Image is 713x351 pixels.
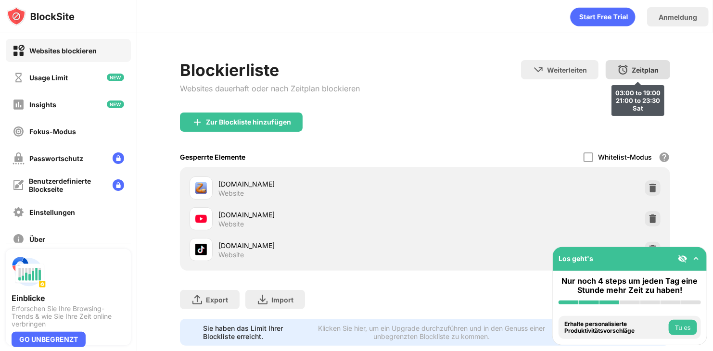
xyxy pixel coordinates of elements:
[180,153,245,161] div: Gesperrte Elemente
[29,177,105,193] div: Benutzerdefinierte Blockseite
[678,254,688,263] img: eye-not-visible.svg
[195,244,207,255] img: favicons
[13,206,25,218] img: settings-off.svg
[12,332,86,347] div: GO UNBEGRENZT
[218,189,244,198] div: Website
[218,220,244,228] div: Website
[309,324,554,340] div: Klicken Sie hier, um ein Upgrade durchzuführen und in den Genuss einer unbegrenzten Blockliste zu...
[570,7,636,26] div: animation
[218,251,244,259] div: Website
[195,182,207,194] img: favicons
[195,213,207,225] img: favicons
[13,179,24,191] img: customize-block-page-off.svg
[12,305,125,328] div: Erforschen Sie Ihre Browsing-Trends & wie Sie Ihre Zeit online verbringen
[615,104,661,112] div: Sat
[113,152,124,164] img: lock-menu.svg
[218,179,425,189] div: [DOMAIN_NAME]
[12,255,46,289] img: push-insights.svg
[180,60,360,80] div: Blockierliste
[13,233,25,245] img: about-off.svg
[218,240,425,251] div: [DOMAIN_NAME]
[564,321,666,335] div: Erhalte personalisierte Produktivitätsvorschläge
[29,100,56,109] div: Insights
[113,179,124,191] img: lock-menu.svg
[107,74,124,81] img: new-icon.svg
[29,154,83,163] div: Passwortschutz
[13,152,25,164] img: password-protection-off.svg
[206,296,228,304] div: Export
[271,296,293,304] div: Import
[29,127,76,136] div: Fokus-Modus
[13,99,25,111] img: insights-off.svg
[7,7,75,26] img: logo-blocksite.svg
[218,210,425,220] div: [DOMAIN_NAME]
[547,66,587,74] div: Weiterleiten
[615,89,661,97] div: 03:00 to 19:00
[29,74,68,82] div: Usage Limit
[615,97,661,104] div: 21:00 to 23:30
[107,100,124,108] img: new-icon.svg
[203,324,304,340] div: Sie haben das Limit Ihrer Blockliste erreicht.
[12,293,125,303] div: Einblicke
[29,47,97,55] div: Websites blockieren
[559,276,701,295] div: Nur noch 4 steps um jeden Tag eine Stunde mehr Zeit zu haben!
[632,66,659,74] div: Zeitplan
[206,118,291,126] div: Zur Blockliste hinzufügen
[559,254,593,263] div: Los geht's
[13,125,25,138] img: focus-off.svg
[669,320,697,335] button: Tu es
[13,72,25,84] img: time-usage-off.svg
[29,235,45,243] div: Über
[659,13,697,21] div: Anmeldung
[691,254,701,263] img: omni-setup-toggle.svg
[598,153,652,161] div: Whitelist-Modus
[180,84,360,93] div: Websites dauerhaft oder nach Zeitplan blockieren
[13,45,25,57] img: block-on.svg
[29,208,75,216] div: Einstellungen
